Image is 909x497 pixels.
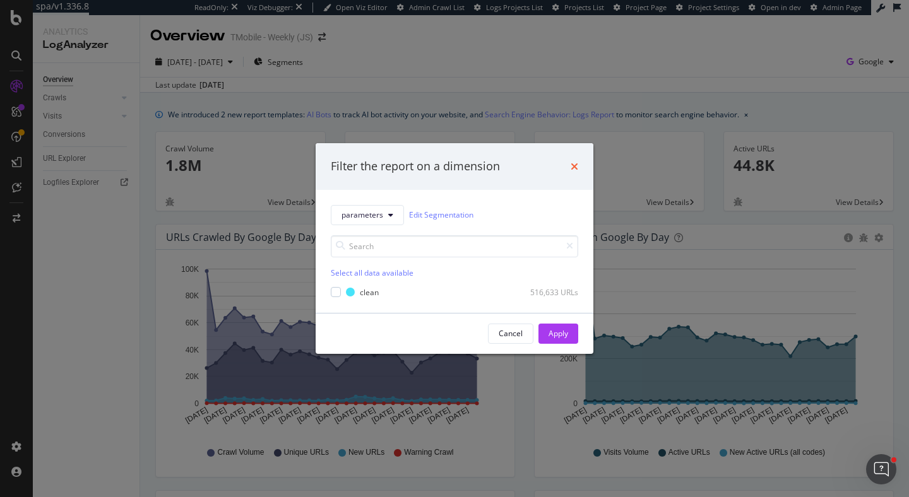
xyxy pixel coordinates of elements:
span: parameters [342,209,383,220]
div: Cancel [499,328,523,339]
button: parameters [331,205,404,225]
div: clean [360,287,379,298]
a: Edit Segmentation [409,208,473,221]
div: Filter the report on a dimension [331,158,500,175]
button: Apply [538,324,578,344]
div: Apply [549,328,568,339]
div: Select all data available [331,267,578,278]
div: 516,633 URLs [516,287,578,298]
button: Cancel [488,324,533,344]
div: times [571,158,578,175]
iframe: Intercom live chat [866,454,896,484]
input: Search [331,235,578,257]
div: modal [316,143,593,354]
